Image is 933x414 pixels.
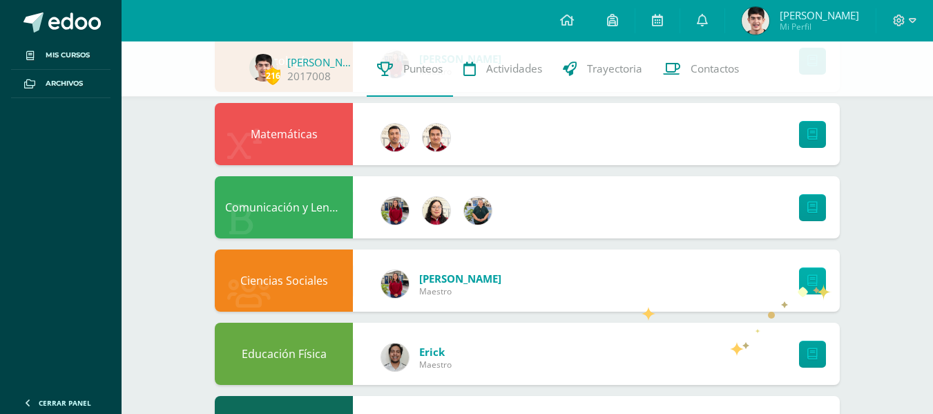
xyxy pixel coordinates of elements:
[453,41,552,97] a: Actividades
[381,124,409,151] img: 8967023db232ea363fa53c906190b046.png
[46,78,83,89] span: Archivos
[691,62,739,76] span: Contactos
[552,41,653,97] a: Trayectoria
[215,176,353,238] div: Comunicación y Lenguaje
[367,41,453,97] a: Punteos
[419,359,452,370] span: Maestro
[464,197,492,225] img: d3b263647c2d686994e508e2c9b90e59.png
[653,41,749,97] a: Contactos
[11,41,110,70] a: Mis cursos
[587,62,642,76] span: Trayectoria
[381,197,409,225] img: e1f0730b59be0d440f55fb027c9eff26.png
[11,70,110,98] a: Archivos
[419,345,452,359] a: Erick
[265,67,280,84] span: 216
[381,344,409,371] img: 4e0900a1d9a69e7bb80937d985fefa87.png
[215,250,353,312] div: Ciencias Sociales
[419,272,501,285] a: [PERSON_NAME]
[742,7,769,35] img: 75547d3f596e18c1ce37b5546449d941.png
[39,398,91,408] span: Cerrar panel
[215,323,353,385] div: Educación Física
[46,50,90,61] span: Mis cursos
[486,62,542,76] span: Actividades
[780,8,859,22] span: [PERSON_NAME]
[423,197,450,225] img: c6b4b3f06f981deac34ce0a071b61492.png
[419,285,501,297] span: Maestro
[381,270,409,298] img: e1f0730b59be0d440f55fb027c9eff26.png
[403,62,443,76] span: Punteos
[215,103,353,165] div: Matemáticas
[249,54,277,82] img: 75547d3f596e18c1ce37b5546449d941.png
[287,55,356,69] a: [PERSON_NAME]
[287,69,331,84] a: 2017008
[423,124,450,151] img: 76b79572e868f347d82537b4f7bc2cf5.png
[780,21,859,32] span: Mi Perfil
